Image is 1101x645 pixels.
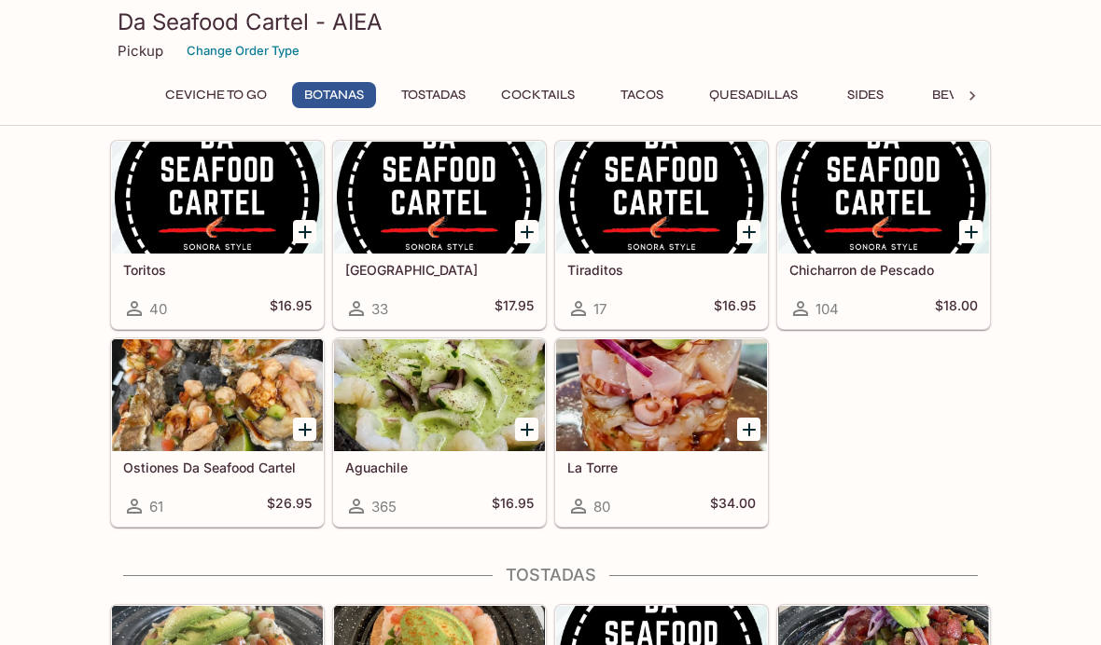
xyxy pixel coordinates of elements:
a: Aguachile365$16.95 [333,338,546,527]
div: Chipilon [334,142,545,254]
button: Quesadillas [699,82,808,108]
h5: $16.95 [492,495,534,517]
span: 104 [815,300,839,318]
span: 40 [149,300,167,318]
button: Botanas [292,82,376,108]
h4: Tostadas [110,565,991,585]
h5: $16.95 [270,297,312,320]
button: Ceviche To Go [155,82,277,108]
button: Add Toritos [293,220,316,243]
h5: $18.00 [935,297,978,320]
button: Change Order Type [178,36,308,65]
h5: $16.95 [714,297,756,320]
div: Tiraditos [556,142,767,254]
h5: Chicharron de Pescado [789,262,978,278]
div: La Torre [556,339,767,451]
h5: $17.95 [495,297,534,320]
h5: Aguachile [345,460,534,475]
button: Add Aguachile [515,418,538,441]
h5: $34.00 [710,495,756,517]
button: Beverages [922,82,1020,108]
div: Aguachile [334,339,545,451]
a: La Torre80$34.00 [555,338,768,527]
span: 33 [371,300,388,318]
button: Add Chipilon [515,220,538,243]
span: 365 [371,498,397,515]
a: Chicharron de Pescado104$18.00 [777,141,990,329]
span: 80 [593,498,610,515]
button: Add Tiraditos [737,220,760,243]
div: Toritos [112,142,323,254]
span: 17 [593,300,606,318]
a: [GEOGRAPHIC_DATA]33$17.95 [333,141,546,329]
a: Tiraditos17$16.95 [555,141,768,329]
h5: Ostiones Da Seafood Cartel [123,460,312,475]
button: Tostadas [391,82,476,108]
button: Sides [823,82,907,108]
div: Ostiones Da Seafood Cartel [112,339,323,451]
h5: [GEOGRAPHIC_DATA] [345,262,534,278]
p: Pickup [118,42,163,60]
h5: Toritos [123,262,312,278]
button: Cocktails [491,82,585,108]
h3: Da Seafood Cartel - AIEA [118,7,983,36]
span: 61 [149,498,163,515]
button: Add Chicharron de Pescado [959,220,983,243]
button: Tacos [600,82,684,108]
button: Add Ostiones Da Seafood Cartel [293,418,316,441]
a: Ostiones Da Seafood Cartel61$26.95 [111,338,324,527]
div: Chicharron de Pescado [778,142,989,254]
h5: $26.95 [267,495,312,517]
button: Add La Torre [737,418,760,441]
h5: La Torre [567,460,756,475]
h5: Tiraditos [567,262,756,278]
a: Toritos40$16.95 [111,141,324,329]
